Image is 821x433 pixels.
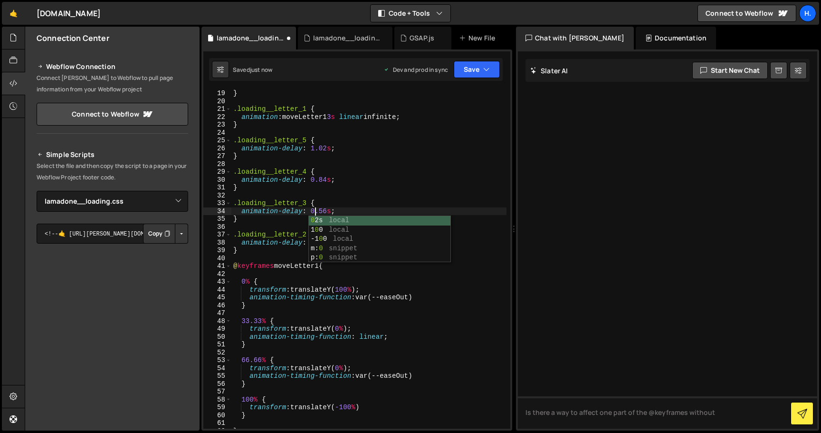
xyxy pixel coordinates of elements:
[203,231,231,239] div: 37
[37,160,188,183] p: Select the file and then copy the script to a page in your Webflow Project footer code.
[203,412,231,420] div: 60
[203,262,231,270] div: 41
[143,224,188,244] div: Button group with nested dropdown
[203,302,231,310] div: 46
[203,207,231,216] div: 34
[233,66,272,74] div: Saved
[799,5,816,22] a: h.
[2,2,25,25] a: 🤙
[203,349,231,357] div: 52
[410,33,434,43] div: GSAP.js
[37,259,189,345] iframe: YouTube video player
[454,61,500,78] button: Save
[203,286,231,294] div: 44
[203,364,231,373] div: 54
[37,61,188,72] h2: Webflow Connection
[697,5,796,22] a: Connect to Webflow
[143,224,175,244] button: Copy
[203,192,231,200] div: 32
[459,33,499,43] div: New File
[203,152,231,160] div: 27
[203,270,231,278] div: 42
[203,341,231,349] div: 51
[530,66,568,75] h2: Slater AI
[203,309,231,317] div: 47
[203,278,231,286] div: 43
[37,33,109,43] h2: Connection Center
[203,215,231,223] div: 35
[636,27,716,49] div: Documentation
[203,239,231,247] div: 38
[203,419,231,427] div: 61
[371,5,450,22] button: Code + Tools
[37,224,188,244] textarea: <!--🤙 [URL][PERSON_NAME][DOMAIN_NAME]> <script>document.addEventListener("DOMContentLoaded", func...
[203,168,231,176] div: 29
[203,246,231,255] div: 39
[203,199,231,207] div: 33
[203,372,231,380] div: 55
[203,388,231,396] div: 57
[203,356,231,364] div: 53
[203,255,231,263] div: 40
[217,33,285,43] div: lamadone__loading.css
[250,66,272,74] div: just now
[203,325,231,333] div: 49
[203,160,231,168] div: 28
[37,149,188,160] h2: Simple Scripts
[692,62,768,79] button: Start new chat
[37,103,188,126] a: Connect to Webflow
[37,8,101,19] div: [DOMAIN_NAME]
[203,333,231,341] div: 50
[203,89,231,98] div: 19
[203,145,231,153] div: 26
[203,121,231,129] div: 23
[203,176,231,184] div: 30
[203,113,231,121] div: 22
[203,137,231,145] div: 25
[203,184,231,192] div: 31
[313,33,381,43] div: lamadone__loading.js
[383,66,448,74] div: Dev and prod in sync
[203,317,231,325] div: 48
[516,27,634,49] div: Chat with [PERSON_NAME]
[203,105,231,113] div: 21
[203,396,231,404] div: 58
[203,129,231,137] div: 24
[203,294,231,302] div: 45
[203,223,231,231] div: 36
[203,380,231,388] div: 56
[203,98,231,106] div: 20
[37,72,188,95] p: Connect [PERSON_NAME] to Webflow to pull page information from your Webflow project
[203,403,231,412] div: 59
